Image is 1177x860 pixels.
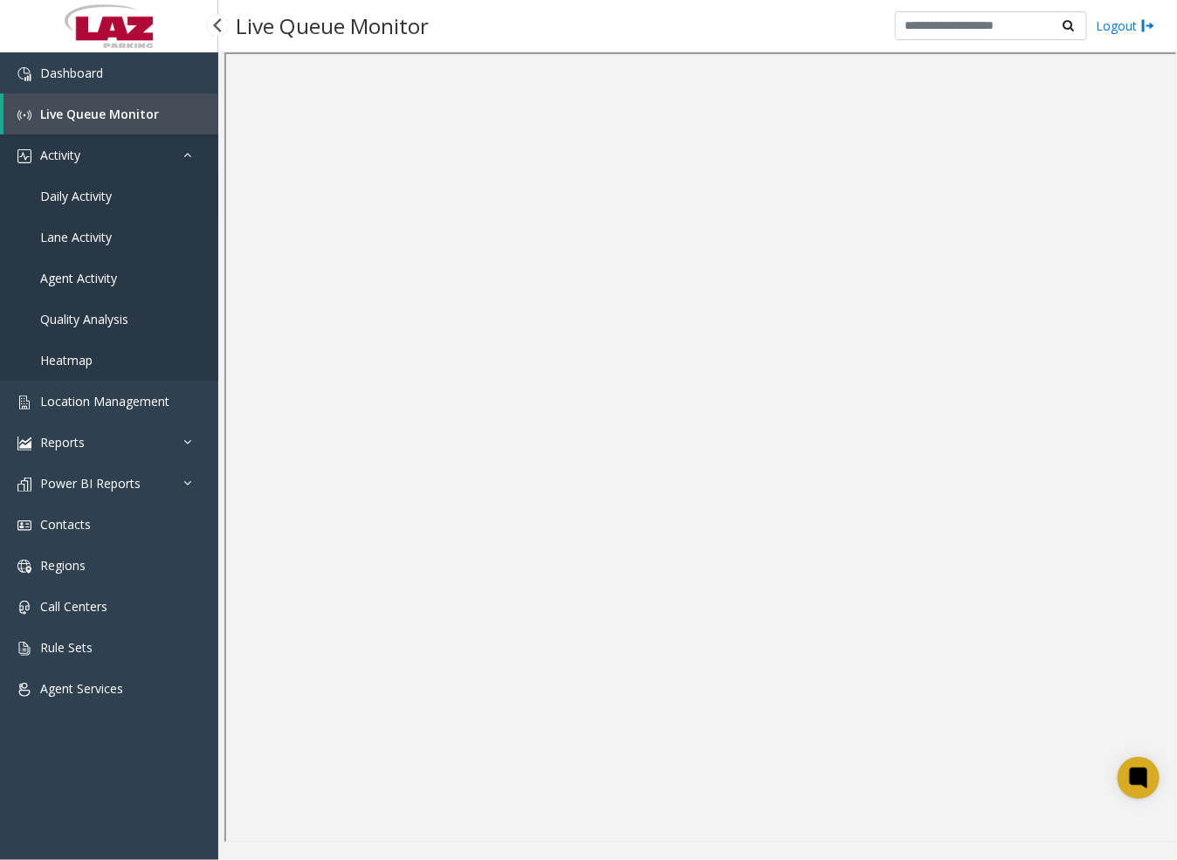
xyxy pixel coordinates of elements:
img: 'icon' [17,519,31,533]
span: Heatmap [40,352,93,368]
span: Contacts [40,516,91,533]
span: Daily Activity [40,188,112,204]
span: Call Centers [40,598,107,615]
span: Agent Activity [40,270,117,286]
a: Live Queue Monitor [3,93,218,134]
span: Lane Activity [40,229,112,245]
span: Dashboard [40,65,103,81]
img: logout [1141,17,1155,35]
a: Logout [1096,17,1155,35]
span: Reports [40,434,85,451]
img: 'icon' [17,601,31,615]
img: 'icon' [17,683,31,697]
img: 'icon' [17,560,31,574]
img: 'icon' [17,67,31,81]
span: Location Management [40,393,169,409]
span: Live Queue Monitor [40,106,159,122]
span: Quality Analysis [40,311,128,327]
img: 'icon' [17,108,31,122]
span: Activity [40,147,80,163]
img: 'icon' [17,149,31,163]
span: Regions [40,557,86,574]
img: 'icon' [17,396,31,409]
span: Power BI Reports [40,475,141,492]
img: 'icon' [17,478,31,492]
span: Rule Sets [40,639,93,656]
img: 'icon' [17,437,31,451]
h3: Live Queue Monitor [227,4,437,47]
img: 'icon' [17,642,31,656]
span: Agent Services [40,680,123,697]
